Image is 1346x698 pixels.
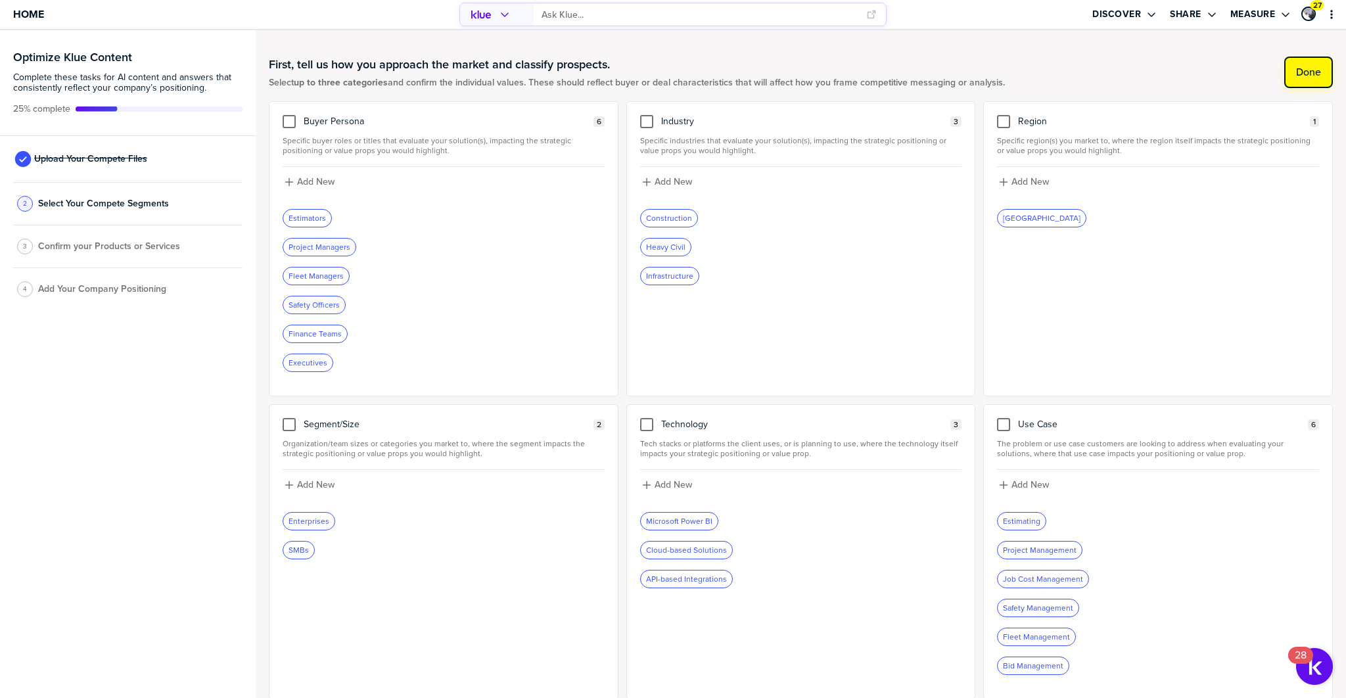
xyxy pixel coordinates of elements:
input: Ask Klue... [542,4,858,26]
span: Select and confirm the individual values. These should reflect buyer or deal characteristics that... [269,78,1005,88]
span: Complete these tasks for AI content and answers that consistently reflect your company’s position... [13,72,243,93]
span: Technology [661,419,708,430]
span: Specific buyer roles or titles that evaluate your solution(s), impacting the strategic positionin... [283,136,605,156]
span: Home [13,9,44,20]
span: 1 [1313,117,1316,127]
span: Add Your Company Positioning [38,284,166,294]
h3: Optimize Klue Content [13,51,243,63]
button: Add New [640,175,962,189]
span: Organization/team sizes or categories you market to, where the segment impacts the strategic posi... [283,439,605,459]
label: Share [1170,9,1201,20]
span: 27 [1313,1,1322,11]
button: Done [1284,57,1333,88]
span: 2 [597,420,601,430]
span: Industry [661,116,694,127]
span: Tech stacks or platforms the client uses, or is planning to use, where the technology itself impa... [640,439,962,459]
label: Add New [1011,176,1049,188]
button: Add New [283,175,605,189]
label: Add New [655,176,692,188]
span: Active [13,104,70,114]
span: 3 [954,420,958,430]
label: Add New [297,176,335,188]
span: Upload Your Compete Files [34,154,147,164]
span: Region [1018,116,1047,127]
label: Add New [297,479,335,491]
label: Add New [1011,479,1049,491]
span: Specific industries that evaluate your solution(s), impacting the strategic positioning or value ... [640,136,962,156]
label: Add New [655,479,692,491]
button: Add New [640,478,962,492]
span: 2 [23,198,27,208]
span: Buyer Persona [304,116,364,127]
button: Add New [997,175,1319,189]
span: 3 [954,117,958,127]
span: The problem or use case customers are looking to address when evaluating your solutions, where th... [997,439,1319,459]
span: 6 [597,117,601,127]
a: Edit Profile [1300,5,1317,22]
label: Discover [1092,9,1141,20]
button: Open Resource Center, 28 new notifications [1296,648,1333,685]
button: Add New [283,478,605,492]
span: Segment/Size [304,419,360,430]
strong: up to three categories [294,76,388,89]
div: 28 [1295,655,1307,672]
span: Confirm your Products or Services [38,241,180,252]
span: 6 [1311,420,1316,430]
span: Specific region(s) you market to, where the region itself impacts the strategic positioning or va... [997,136,1319,156]
img: 80f7c9fa3b1e01c4e88e1d678b39c264-sml.png [1303,8,1314,20]
h1: First, tell us how you approach the market and classify prospects. [269,57,1005,72]
button: Add New [997,478,1319,492]
div: Peter Craigen [1301,7,1316,21]
span: Select Your Compete Segments [38,198,169,209]
span: 4 [23,284,27,294]
span: 3 [23,241,27,251]
span: Use Case [1018,419,1057,430]
label: Measure [1230,9,1276,20]
label: Done [1296,66,1321,79]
